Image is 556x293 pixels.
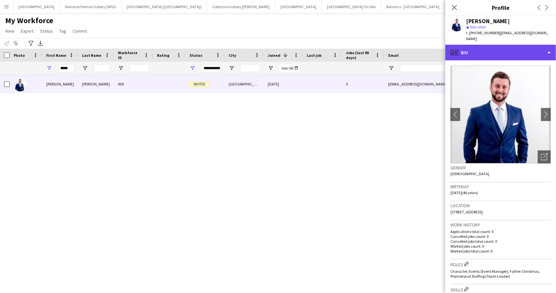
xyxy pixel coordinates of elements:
span: Character, Events (Event Manager), Father Christmas, Promotional Staffing (Team Leader) [450,269,540,279]
div: 0 [342,75,384,93]
h3: Birthday [450,184,551,190]
app-action-btn: Advanced filters [27,39,35,47]
input: Last Name Filter Input [94,64,110,72]
span: Jobs (last 90 days) [346,50,373,60]
div: [GEOGRAPHIC_DATA] [225,75,264,93]
div: Bio [445,45,556,60]
button: Open Filter Menu [118,65,124,71]
p: Cancelled jobs count: 0 [450,234,551,239]
h3: Roles [450,261,551,268]
button: National Portrait Gallery (NPG) [60,0,121,13]
button: Botanics - [GEOGRAPHIC_DATA] [381,0,445,13]
input: First Name Filter Input [58,64,74,72]
a: Status [37,27,55,35]
button: Open Filter Menu [229,65,235,71]
input: Joined Filter Input [279,64,299,72]
span: [DATE] (46 years) [450,190,478,195]
p: Applications total count: 0 [450,229,551,234]
span: Export [21,28,34,34]
span: [DEMOGRAPHIC_DATA] [450,171,489,176]
div: [PERSON_NAME] [78,75,114,93]
app-action-btn: Export XLSX [36,39,44,47]
h3: Gender [450,165,551,171]
span: t. [PHONE_NUMBER] [466,30,500,35]
input: Email Filter Input [400,64,511,72]
p: Worked jobs total count: 0 [450,249,551,254]
span: Invited [190,82,210,87]
span: Tag [59,28,66,34]
button: Open Filter Menu [388,65,394,71]
span: Status [190,53,202,58]
h3: Skills [450,286,551,293]
span: City [229,53,236,58]
span: | [EMAIL_ADDRESS][DOMAIN_NAME] [466,30,549,41]
span: Comms [73,28,87,34]
a: Export [18,27,36,35]
h3: Profile [445,3,556,12]
span: My Workforce [5,16,53,25]
button: [GEOGRAPHIC_DATA] (HES) [445,0,501,13]
button: [GEOGRAPHIC_DATA] [13,0,60,13]
span: Email [388,53,399,58]
h3: Location [450,203,551,208]
span: Last job [307,53,321,58]
button: [GEOGRAPHIC_DATA] On Site [322,0,381,13]
input: Workforce ID Filter Input [130,64,149,72]
button: Open Filter Menu [268,65,274,71]
span: Not rated [470,24,486,29]
span: First Name [46,53,66,58]
button: Open Filter Menu [46,65,52,71]
div: 959 [114,75,153,93]
button: Open Filter Menu [82,65,88,71]
div: [EMAIL_ADDRESS][DOMAIN_NAME] [384,75,515,93]
a: View [3,27,17,35]
span: Joined [268,53,280,58]
span: Photo [14,53,25,58]
p: Worked jobs count: 0 [450,244,551,249]
img: Crew avatar or photo [450,66,551,163]
button: Open Filter Menu [190,65,195,71]
span: View [5,28,14,34]
span: Status [40,28,53,34]
a: Comms [70,27,90,35]
span: Workforce ID [118,50,141,60]
div: [DATE] [264,75,303,93]
p: Cancelled jobs total count: 0 [450,239,551,244]
button: [GEOGRAPHIC_DATA] [275,0,322,13]
div: Open photos pop-in [538,150,551,163]
span: Rating [157,53,169,58]
a: Tag [57,27,69,35]
span: Last Name [82,53,101,58]
button: Collective Gallery [PERSON_NAME] [207,0,275,13]
input: City Filter Input [240,64,260,72]
div: [PERSON_NAME] [466,18,510,24]
h3: Work history [450,222,551,228]
span: [STREET_ADDRESS] [450,209,483,214]
button: [GEOGRAPHIC_DATA] ([GEOGRAPHIC_DATA]) [121,0,207,13]
img: Shane Ankcorn [14,78,27,91]
div: [PERSON_NAME] [42,75,78,93]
